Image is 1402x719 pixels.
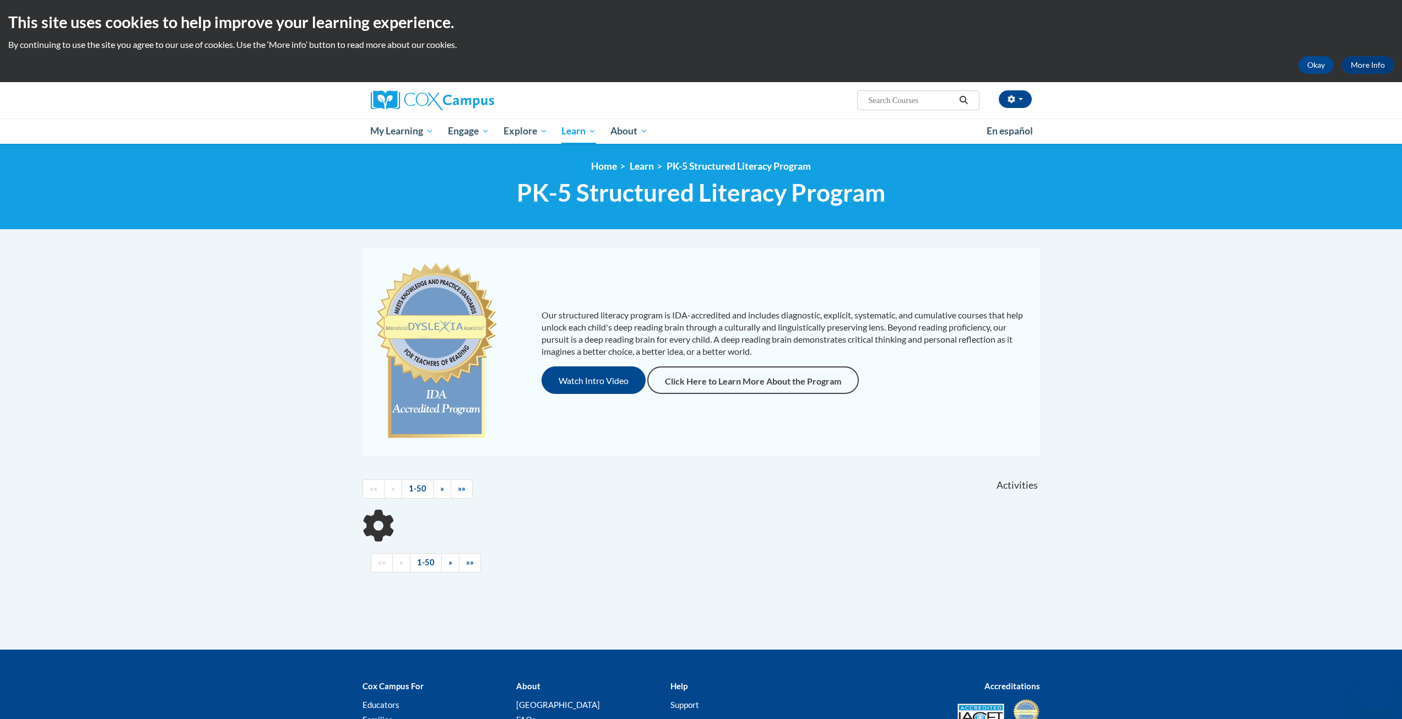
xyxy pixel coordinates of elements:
[402,479,434,499] a: 1-50
[384,479,402,499] a: Previous
[979,120,1040,143] a: En español
[496,118,555,144] a: Explore
[999,90,1032,108] button: Account Settings
[516,700,600,710] a: [GEOGRAPHIC_DATA]
[362,700,399,710] a: Educators
[373,258,500,445] img: c477cda6-e343-453b-bfce-d6f9e9818e1c.png
[8,11,1394,33] h2: This site uses cookies to help improve your learning experience.
[466,558,474,567] span: »»
[364,118,441,144] a: My Learning
[399,558,403,567] span: «
[517,178,885,207] span: PK-5 Structured Literacy Program
[441,118,496,144] a: Engage
[867,94,955,107] input: Search Courses
[542,366,646,394] button: Watch Intro Video
[370,484,377,493] span: ««
[1342,56,1394,74] a: More Info
[516,681,540,691] b: About
[1358,675,1393,710] iframe: Button to launch messaging window
[647,366,859,394] a: Click Here to Learn More About the Program
[1298,56,1334,74] button: Okay
[561,125,596,138] span: Learn
[433,479,451,499] a: Next
[670,700,699,710] a: Support
[370,125,434,138] span: My Learning
[410,553,442,572] a: 1-50
[378,558,386,567] span: ««
[610,125,648,138] span: About
[504,125,548,138] span: Explore
[371,90,494,110] img: Cox Campus
[997,479,1038,491] span: Activities
[441,553,459,572] a: Next
[451,479,473,499] a: End
[542,309,1029,358] p: Our structured literacy program is IDA-accredited and includes diagnostic, explicit, systematic, ...
[984,681,1040,691] b: Accreditations
[371,553,393,572] a: Begining
[391,484,395,493] span: «
[955,94,972,107] button: Search
[392,553,410,572] a: Previous
[8,39,1394,51] p: By continuing to use the site you agree to our use of cookies. Use the ‘More info’ button to read...
[603,118,655,144] a: About
[354,118,1048,144] div: Main menu
[440,484,444,493] span: »
[987,125,1033,137] span: En español
[630,160,654,172] a: Learn
[554,118,603,144] a: Learn
[448,558,452,567] span: »
[459,553,481,572] a: End
[458,484,465,493] span: »»
[591,160,617,172] a: Home
[448,125,489,138] span: Engage
[362,479,385,499] a: Begining
[667,160,811,172] a: PK-5 Structured Literacy Program
[362,681,424,691] b: Cox Campus For
[670,681,688,691] b: Help
[371,90,580,110] a: Cox Campus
